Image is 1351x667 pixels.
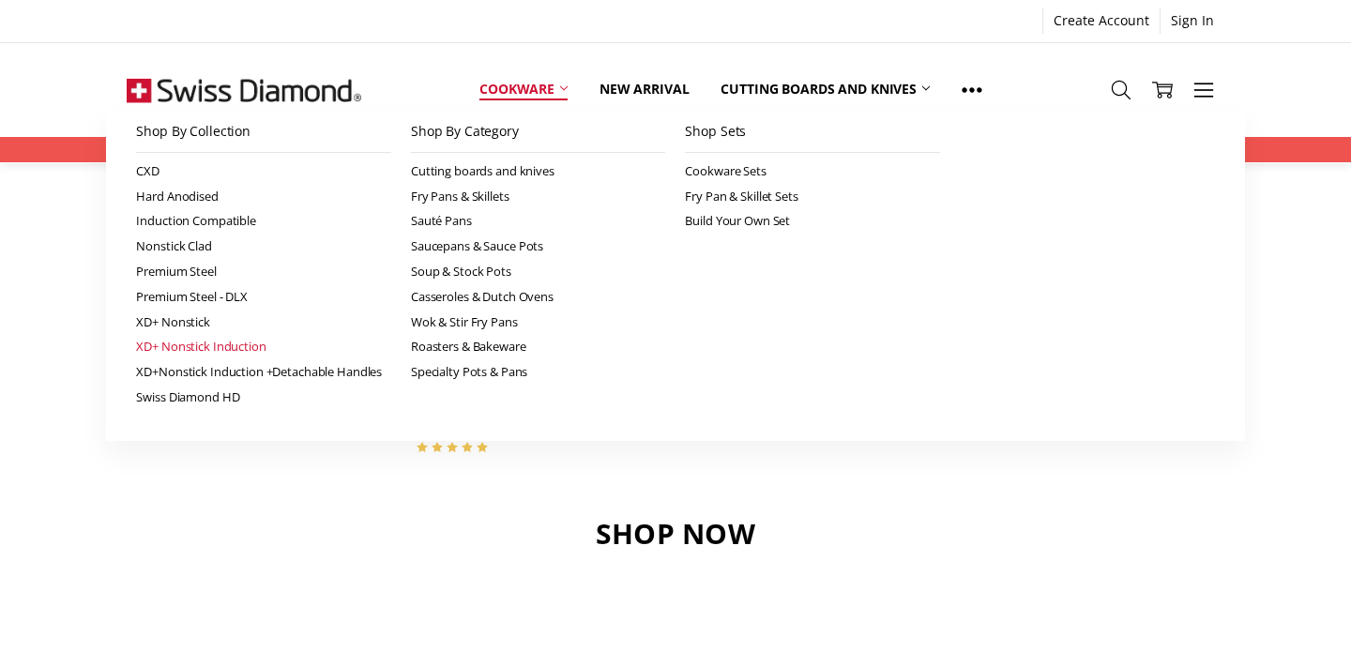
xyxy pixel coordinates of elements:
[705,68,946,110] a: Cutting boards and knives
[127,43,361,137] img: Free Shipping On Every Order
[1161,8,1224,34] a: Sign In
[463,68,584,110] a: Cookware
[127,516,1224,552] h3: SHOP NOW
[1043,8,1160,34] a: Create Account
[411,111,666,153] a: Shop By Category
[946,68,998,111] a: Show All
[685,111,940,153] a: Shop Sets
[584,68,705,110] a: New arrival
